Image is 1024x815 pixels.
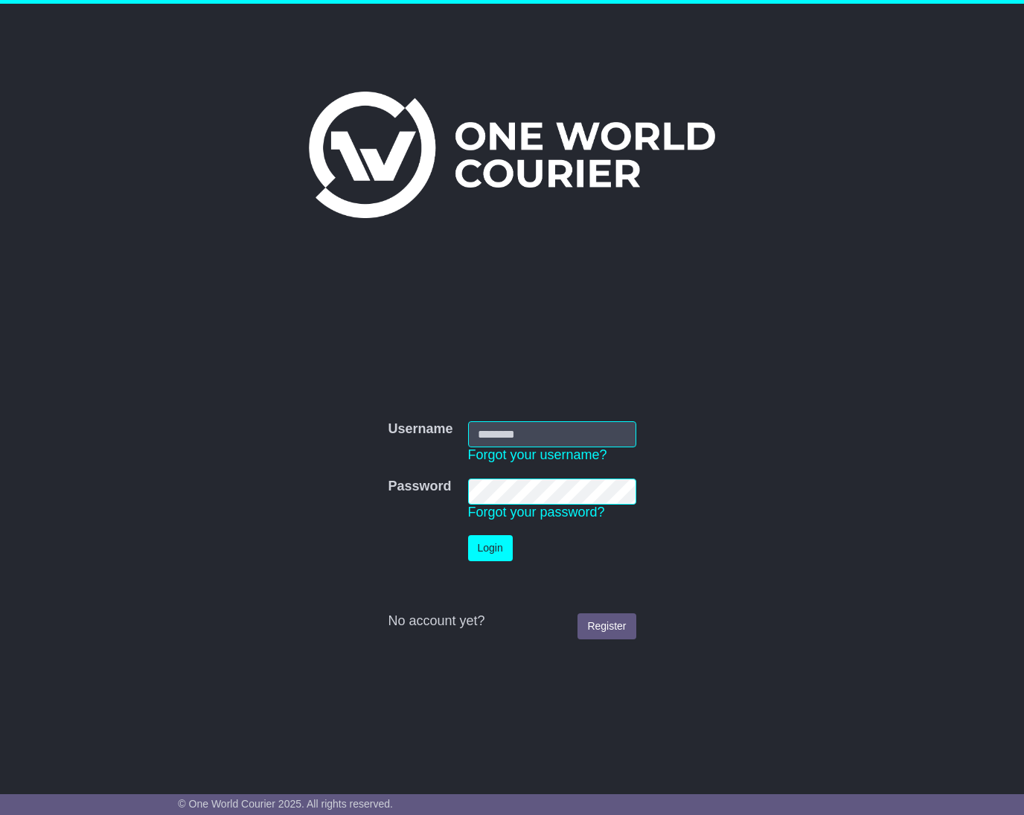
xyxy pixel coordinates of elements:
a: Forgot your password? [468,505,605,520]
span: © One World Courier 2025. All rights reserved. [178,798,393,810]
label: Username [388,421,452,438]
a: Forgot your username? [468,447,607,462]
a: Register [577,613,636,639]
div: No account yet? [388,613,636,630]
button: Login [468,535,513,561]
img: One World [309,92,715,218]
label: Password [388,479,451,495]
